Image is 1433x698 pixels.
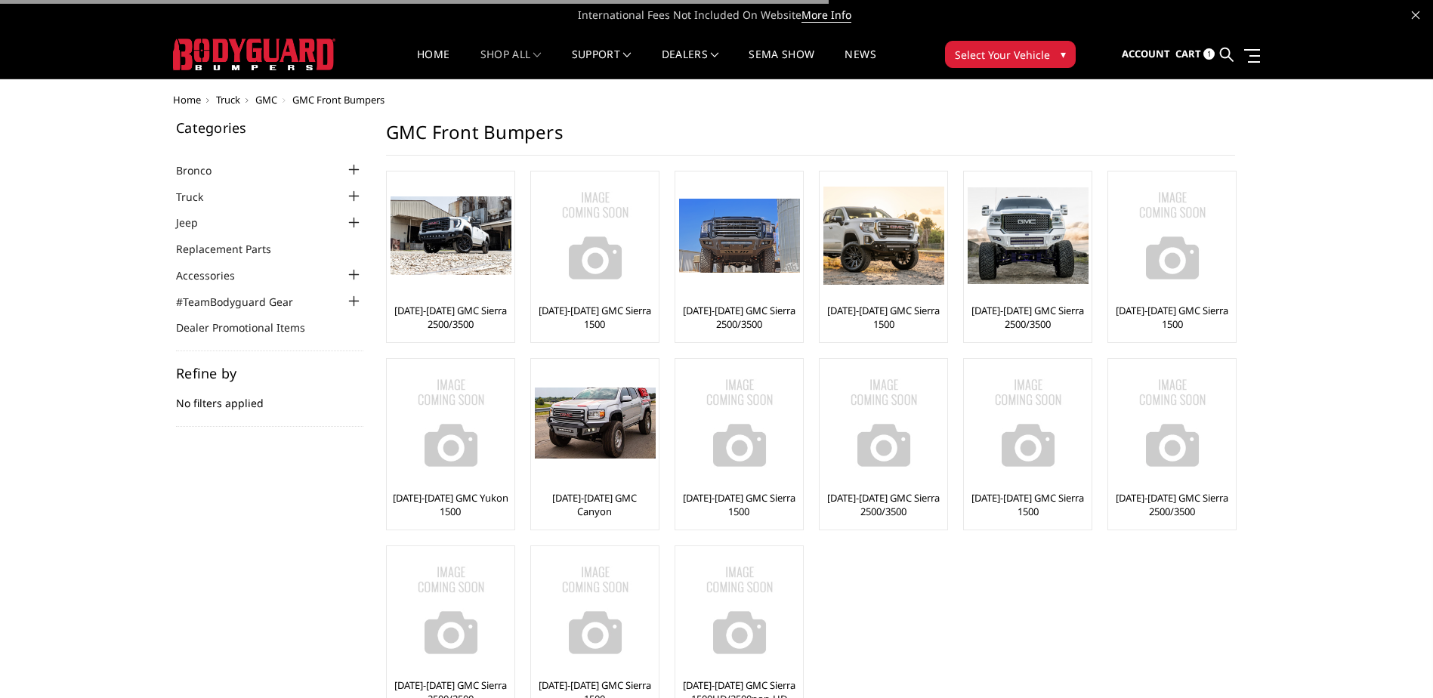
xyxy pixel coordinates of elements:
a: No Image [535,550,655,671]
a: News [845,49,876,79]
a: Truck [176,189,222,205]
a: GMC [255,93,277,107]
img: No Image [535,175,656,296]
img: No Image [391,550,511,671]
a: [DATE]-[DATE] GMC Sierra 2500/3500 [391,304,511,331]
img: BODYGUARD BUMPERS [173,39,335,70]
img: No Image [823,363,944,483]
span: Account [1122,47,1170,60]
img: No Image [391,363,511,483]
span: Select Your Vehicle [955,47,1050,63]
a: Dealer Promotional Items [176,320,324,335]
a: #TeamBodyguard Gear [176,294,312,310]
a: Support [572,49,632,79]
a: [DATE]-[DATE] GMC Sierra 1500 [679,491,799,518]
a: No Image [1112,175,1232,296]
a: Cart 1 [1175,34,1215,75]
a: No Image [535,175,655,296]
img: No Image [679,550,800,671]
a: [DATE]-[DATE] GMC Sierra 2500/3500 [823,491,943,518]
a: Dealers [662,49,719,79]
a: [DATE]-[DATE] GMC Yukon 1500 [391,491,511,518]
a: Accessories [176,267,254,283]
a: [DATE]-[DATE] GMC Sierra 1500 [968,491,1088,518]
img: No Image [535,550,656,671]
span: 1 [1203,48,1215,60]
button: Select Your Vehicle [945,41,1076,68]
a: [DATE]-[DATE] GMC Sierra 1500 [535,304,655,331]
h1: GMC Front Bumpers [386,121,1235,156]
a: SEMA Show [749,49,814,79]
img: No Image [1112,363,1233,483]
a: Jeep [176,215,217,230]
a: [DATE]-[DATE] GMC Canyon [535,491,655,518]
a: Account [1122,34,1170,75]
a: Home [173,93,201,107]
a: [DATE]-[DATE] GMC Sierra 1500 [1112,304,1232,331]
img: No Image [1112,175,1233,296]
a: No Image [1112,363,1232,483]
img: No Image [968,363,1089,483]
a: Replacement Parts [176,241,290,257]
img: No Image [679,363,800,483]
a: Truck [216,93,240,107]
a: No Image [679,550,799,671]
a: Bronco [176,162,230,178]
a: No Image [823,363,943,483]
a: [DATE]-[DATE] GMC Sierra 2500/3500 [968,304,1088,331]
a: Home [417,49,449,79]
a: No Image [679,363,799,483]
span: GMC Front Bumpers [292,93,385,107]
h5: Refine by [176,366,363,380]
div: No filters applied [176,366,363,427]
a: shop all [480,49,542,79]
span: ▾ [1061,46,1066,62]
span: Cart [1175,47,1201,60]
a: [DATE]-[DATE] GMC Sierra 2500/3500 [1112,491,1232,518]
a: [DATE]-[DATE] GMC Sierra 1500 [823,304,943,331]
a: More Info [801,8,851,23]
h5: Categories [176,121,363,134]
a: [DATE]-[DATE] GMC Sierra 2500/3500 [679,304,799,331]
